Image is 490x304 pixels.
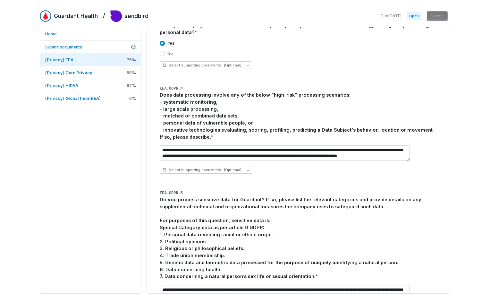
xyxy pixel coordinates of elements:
[129,95,136,101] span: 0 %
[160,191,183,195] span: EEA.GDPR.5
[127,57,136,63] span: 75 %
[45,57,73,62] span: [Privacy] EEA
[40,79,141,92] a: [Privacy] HIPAA67%
[160,22,437,36] div: Does your employee Code of Conduct include privacy best practices for secure collecting, storing ...
[45,70,92,75] span: [Privacy] Core Privacy
[40,40,141,53] a: Submit documents
[40,66,141,79] a: [Privacy] Core Privacy88%
[160,91,437,140] div: Does data processing involve any of the below "high-risk" processing scenarios: - systematic moni...
[167,41,174,46] label: Yes
[40,92,141,105] a: [Privacy] Global (non-EEA)0%
[224,63,241,68] span: (Optional)
[407,12,421,20] span: Open
[103,10,105,20] h2: /
[127,70,136,75] span: 88 %
[45,44,82,49] span: Submit documents
[167,51,173,56] label: No
[162,63,241,68] span: Select supporting documents
[160,196,437,280] div: Do you process sensitive data for Guardant? If so, please list the relevant categories and provid...
[160,86,183,91] span: EEA.GDPR.4
[381,13,401,19] span: Due [DATE]
[40,53,141,66] a: [Privacy] EEA75%
[162,168,241,172] span: Select supporting documents
[45,96,101,101] span: [Privacy] Global (non-EEA)
[54,12,98,20] h2: Guardant Health
[40,27,141,40] a: Home
[127,83,136,88] span: 67 %
[224,168,241,172] span: (Optional)
[124,12,148,20] h2: sendbird
[45,83,78,88] span: [Privacy] HIPAA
